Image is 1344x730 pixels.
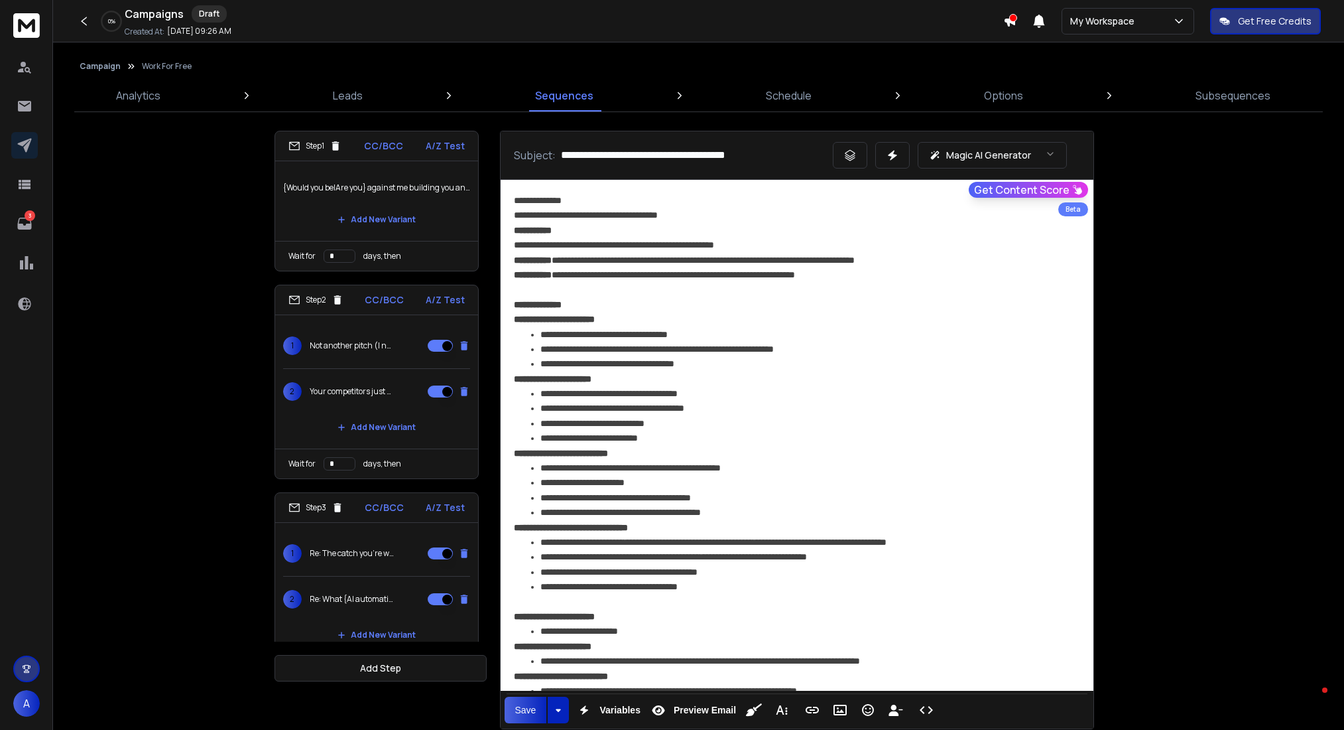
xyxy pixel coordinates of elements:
span: 1 [283,544,302,563]
button: Add New Variant [327,414,426,441]
span: Preview Email [671,705,739,716]
a: Options [976,80,1031,111]
p: [DATE] 09:26 AM [167,26,231,36]
iframe: Intercom live chat [1296,684,1327,716]
p: Wait for [288,251,316,261]
button: Add Step [275,655,487,682]
span: 2 [283,382,302,401]
div: Step 1 [288,140,341,152]
p: days, then [363,251,401,261]
button: Variables [572,697,643,723]
li: Step2CC/BCCA/Z Test1Not another pitch (I need to tell you something)2Your competitors just automa... [275,285,479,479]
p: Subsequences [1195,88,1270,104]
p: Schedule [766,88,812,104]
h1: Campaigns [125,6,184,22]
p: A/Z Test [426,501,465,514]
button: Add New Variant [327,622,426,648]
a: 3 [11,210,38,237]
p: Subject: [514,147,556,163]
p: Magic AI Generator [946,149,1031,162]
div: Step 2 [288,294,343,306]
span: Variables [597,705,643,716]
p: Get Free Credits [1238,15,1312,28]
p: Re: What {AI automations|AI|AI enhanced-workflows} can do for you {in a week|by [DATE]} [310,594,395,605]
div: Draft [192,5,227,23]
button: Save [505,697,547,723]
p: Wait for [288,459,316,469]
a: Schedule [758,80,820,111]
p: A/Z Test [426,293,465,307]
a: Subsequences [1188,80,1278,111]
button: Preview Email [646,697,739,723]
div: Beta [1058,202,1088,216]
p: 0 % [108,17,115,25]
p: My Workspace [1070,15,1140,28]
p: Sequences [535,88,593,104]
button: Insert Unsubscribe Link [883,697,908,723]
p: Created At: [125,27,164,37]
p: Leads [333,88,363,104]
p: A/Z Test [426,139,465,153]
button: A [13,690,40,717]
span: 1 [283,336,302,355]
button: Get Content Score [969,182,1088,198]
p: CC/BCC [365,293,404,307]
p: CC/BCC [364,139,403,153]
li: Step1CC/BCCA/Z Test{Would you be|Are you} against me building you an AI automation system?Add New... [275,131,479,271]
span: 2 [283,590,302,609]
p: 3 [25,210,35,221]
button: More Text [769,697,794,723]
p: CC/BCC [365,501,404,514]
a: Sequences [527,80,601,111]
button: Insert Image (Ctrl+P) [827,697,853,723]
p: Work For Free [142,61,192,72]
a: Analytics [108,80,168,111]
button: Get Free Credits [1210,8,1321,35]
p: Options [984,88,1023,104]
p: Re: The catch you're wondering about [310,548,395,559]
li: Step3CC/BCCA/Z Test1Re: The catch you're wondering about2Re: What {AI automations|AI|AI enhanced-... [275,492,479,687]
p: Analytics [116,88,160,104]
button: Insert Link (Ctrl+K) [800,697,825,723]
p: {Would you be|Are you} against me building you an AI automation system? [283,169,470,206]
a: Leads [325,80,371,111]
p: Your competitors just automated your job [310,386,395,397]
div: Step 3 [288,502,343,514]
button: Clean HTML [741,697,766,723]
button: Magic AI Generator [918,142,1067,169]
button: Add New Variant [327,206,426,233]
p: Not another pitch (I need to tell you something) [310,340,395,351]
button: Campaign [80,61,121,72]
p: days, then [363,459,401,469]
